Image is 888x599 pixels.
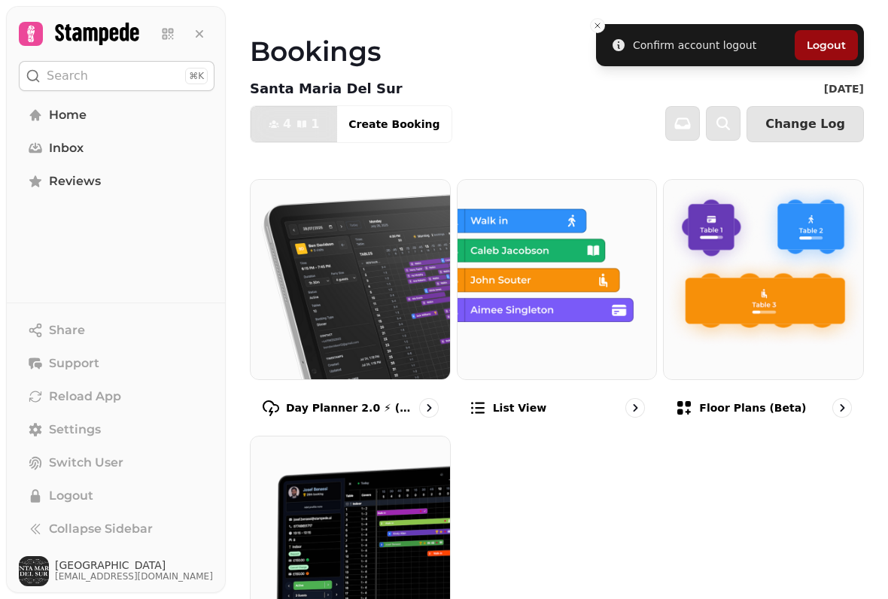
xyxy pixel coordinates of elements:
[336,106,452,142] button: Create Booking
[286,400,413,415] p: Day Planner 2.0 ⚡ (Beta)
[19,448,214,478] button: Switch User
[348,119,439,129] span: Create Booking
[19,556,214,586] button: User avatar[GEOGRAPHIC_DATA][EMAIL_ADDRESS][DOMAIN_NAME]
[49,172,101,190] span: Reviews
[49,520,153,538] span: Collapse Sidebar
[493,400,546,415] p: List view
[747,106,864,142] button: Change Log
[824,81,864,96] p: [DATE]
[55,570,213,582] span: [EMAIL_ADDRESS][DOMAIN_NAME]
[49,388,121,406] span: Reload App
[664,180,863,379] img: Floor Plans (beta)
[251,106,337,142] button: 41
[765,118,845,130] span: Change Log
[699,400,806,415] p: Floor Plans (beta)
[458,180,657,379] img: List view
[19,382,214,412] button: Reload App
[250,78,403,99] p: Santa Maria Del Sur
[628,400,643,415] svg: go to
[49,321,85,339] span: Share
[19,100,214,130] a: Home
[590,18,605,33] button: Close toast
[311,118,319,130] span: 1
[19,315,214,345] button: Share
[251,180,450,379] img: Day Planner 2.0 ⚡ (Beta)
[47,67,88,85] p: Search
[19,556,49,586] img: User avatar
[19,481,214,511] button: Logout
[49,354,99,372] span: Support
[283,118,291,130] span: 4
[663,179,864,430] a: Floor Plans (beta)Floor Plans (beta)
[19,133,214,163] a: Inbox
[49,421,101,439] span: Settings
[19,415,214,445] a: Settings
[421,400,436,415] svg: go to
[633,38,756,53] div: Confirm account logout
[55,560,213,570] span: [GEOGRAPHIC_DATA]
[185,68,208,84] div: ⌘K
[19,166,214,196] a: Reviews
[19,348,214,379] button: Support
[49,139,84,157] span: Inbox
[250,179,451,430] a: Day Planner 2.0 ⚡ (Beta)Day Planner 2.0 ⚡ (Beta)
[835,400,850,415] svg: go to
[19,514,214,544] button: Collapse Sidebar
[19,61,214,91] button: Search⌘K
[49,454,123,472] span: Switch User
[795,30,858,60] button: Logout
[49,106,87,124] span: Home
[457,179,658,430] a: List viewList view
[49,487,93,505] span: Logout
